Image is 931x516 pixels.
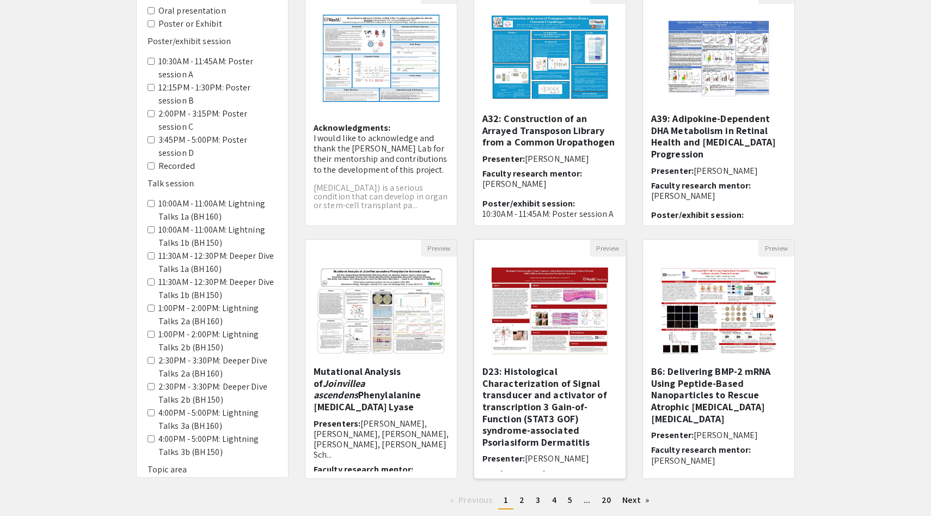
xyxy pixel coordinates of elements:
h6: Presenter: [482,154,617,164]
label: Recorded [158,160,195,173]
label: Poster or Exhibit [158,17,222,31]
span: Faculty research mentor: [651,180,751,191]
span: 2 [519,494,524,506]
span: Poster/exhibit session: [482,198,575,209]
span: [PERSON_NAME] [694,429,758,441]
h5: A39: Adipokine-Dependent DHA Metabolism in Retinal Health and [MEDICAL_DATA] Progression [651,113,786,160]
img: <p>D23: Histological Characterization of Signal transducer and activator of transcription 3 Gain-... [481,257,618,366]
h5: B6: Delivering BMP-2 mRNA Using Peptide-Based Nanoparticles to Rescue Atrophic [MEDICAL_DATA] [ME... [651,366,786,424]
p: [MEDICAL_DATA]) is a serious condition that can develop in organ or stem-cell transplant pa... [314,184,449,210]
img: <p>A39: Adipokine-Dependent DHA Metabolism in Retinal Health and Age-Related Macular Degeneration... [651,4,786,113]
h5: Mutational Analysis of Phenylalanine [MEDICAL_DATA] Lyase [314,366,449,412]
span: Poster/exhibit session: [651,209,744,221]
h6: Presenter: [482,453,617,464]
h6: Poster/exhibit session [148,36,277,46]
p: [PERSON_NAME] [651,191,786,201]
label: 10:00AM - 11:00AM: Lightning Talks 1b (BH 150) [158,223,277,250]
em: Joinvillea ascendens [314,377,365,402]
label: 4:00PM - 5:00PM: Lightning Talks 3b (BH 150) [158,433,277,459]
button: Preview [758,240,794,257]
span: [PERSON_NAME] [694,165,758,177]
img: <p>A32: Construction of ​an Arrayed Transposon Library from a Common Uropathogen</p> [481,4,618,113]
img: <p>B6: Delivering BMP-2 mRNA Using Peptide-Based Nanoparticles&nbsp;to Rescue Atrophic Nonunion F... [650,257,787,366]
span: 5 [568,494,572,506]
span: ... [584,494,590,506]
p: [PERSON_NAME] [651,456,786,466]
iframe: Chat [8,467,46,508]
ul: Pagination [305,492,795,509]
span: [PERSON_NAME], [PERSON_NAME], [PERSON_NAME], [PERSON_NAME], [PERSON_NAME] Sch... [314,418,449,461]
label: 3:45PM - 5:00PM: Poster session D [158,133,277,160]
label: 2:00PM - 3:15PM: Poster session C [158,107,277,133]
span: 1 [504,494,508,506]
h6: Presenter: [651,430,786,440]
p: 10:30AM - 11:45AM: Poster session A [482,209,617,219]
div: Open Presentation <p class="ql-align-center"><span style="color: black;">Mutational Analysis of <... [305,239,457,479]
label: 11:30AM - 12:30PM: Deeper Dive Talks 1b (BH 150) [158,276,277,302]
span: 3 [536,494,540,506]
button: Preview [590,240,626,257]
p: I would like to acknowledge and thank the [PERSON_NAME] Lab for their mentorship and contribution... [314,133,449,175]
label: 2:30PM - 3:30PM: Deeper Dive Talks 2a (BH 160) [158,354,277,380]
p: 12:15PM - 1:30PM: Poster session B [314,104,449,114]
span: 4 [552,494,556,506]
span: Faculty research mentor: [482,468,582,479]
span: Acknowledgments: [314,122,391,133]
h6: Presenters: [314,418,449,460]
span: [PERSON_NAME] [525,153,589,165]
label: 12:15PM - 1:30PM: Poster session B [158,81,277,107]
label: 10:30AM - 11:45AM: Poster session A [158,55,277,81]
label: 2:30PM - 3:30PM: Deeper Dive Talks 2b (BH 150) [158,380,277,406]
span: [PERSON_NAME] [525,453,589,464]
span: Previous [458,494,492,506]
a: Next page [617,492,654,508]
h6: Topic area [148,464,277,475]
h6: Talk session [148,178,277,189]
h5: A32: Construction of ​an Arrayed Transposon Library from a Common Uropathogen [482,113,617,148]
span: Faculty research mentor: [482,168,582,179]
div: Open Presentation <p>B6: Delivering BMP-2 mRNA Using Peptide-Based Nanoparticles&nbsp;to Rescue A... [642,239,795,479]
h6: Presenter: [651,166,786,176]
label: 4:00PM - 5:00PM: Lightning Talks 3a (BH 160) [158,406,277,433]
span: 20 [602,494,611,506]
label: Oral presentation [158,4,226,17]
p: [PERSON_NAME] [482,179,617,189]
img: <p class="ql-align-center"><span style="color: black;">Mutational Analysis of </span><em style="c... [305,257,457,366]
label: 10:00AM - 11:00AM: Lightning Talks 1a (BH 160) [158,197,277,223]
label: 1:00PM - 2:00PM: Lightning Talks 2b (BH 150) [158,328,277,354]
h5: D23: Histological Characterization of Signal transducer and activator of transcription 3 Gain-of-... [482,366,617,448]
span: Faculty research mentor: [314,464,413,475]
span: Faculty research mentor: [651,444,751,456]
img: <p>B20: Human Pegivirus Infection in Children and Risk of Post-Transplant Lymphoproliferative Dis... [312,4,450,113]
button: Preview [421,240,457,257]
label: 11:30AM - 12:30PM: Deeper Dive Talks 1a (BH 160) [158,250,277,276]
label: 1:00PM - 2:00PM: Lightning Talks 2a (BH 160) [158,302,277,328]
div: Open Presentation <p>D23: Histological Characterization of Signal transducer and activator of tra... [474,239,626,479]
